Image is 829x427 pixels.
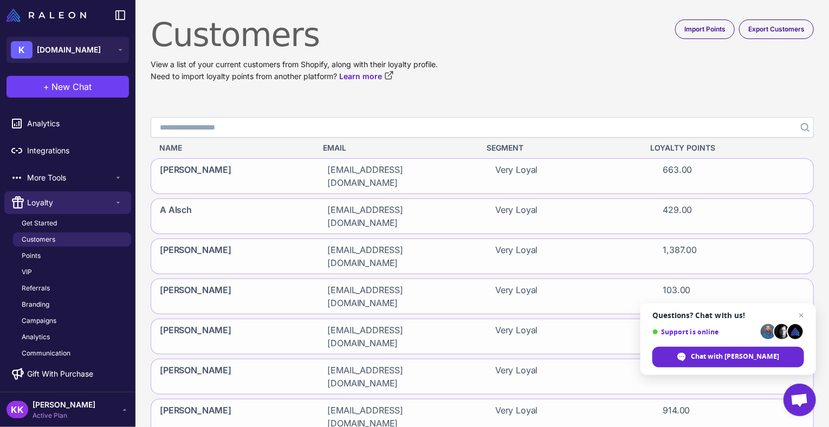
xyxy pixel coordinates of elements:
span: Chat with [PERSON_NAME] [691,352,779,361]
span: VIP [22,267,32,277]
span: More Tools [27,172,114,184]
span: Analytics [22,332,50,342]
span: + [44,80,50,93]
a: Points [13,249,131,263]
a: Analytics [4,112,131,135]
span: Very Loyal [495,283,537,309]
span: Segment [487,142,523,154]
span: [PERSON_NAME] [33,399,95,411]
span: Chat with [PERSON_NAME] [652,347,804,367]
span: Referrals [22,283,50,293]
span: Very Loyal [495,203,537,229]
a: VIP [13,265,131,279]
a: Analytics [13,330,131,344]
button: Search [794,117,814,138]
span: Questions? Chat with us! [652,311,804,320]
span: Loyalty Points [650,142,715,154]
div: [PERSON_NAME][EMAIL_ADDRESS][DOMAIN_NAME]Very Loyal663.00 [151,158,814,194]
span: [EMAIL_ADDRESS][DOMAIN_NAME] [328,364,470,390]
a: Open chat [783,384,816,416]
span: Email [323,142,346,154]
span: Name [159,142,182,154]
span: Branding [22,300,49,309]
div: KK [7,401,28,418]
span: Support is online [652,328,757,336]
span: Points [22,251,41,261]
span: 780.00 [663,364,692,390]
span: Loyalty [27,197,114,209]
span: Gift With Purchase [27,368,93,380]
a: Gift With Purchase [4,363,131,385]
span: 103.00 [663,283,691,309]
span: Very Loyal [495,324,537,350]
span: A Alsch [160,203,192,229]
div: [PERSON_NAME][EMAIL_ADDRESS][DOMAIN_NAME]Very Loyal388.00 [151,319,814,354]
span: Get Started [22,218,57,228]
a: Campaigns [13,314,131,328]
div: K [11,41,33,59]
span: Communication [22,348,70,358]
span: Customers [22,235,55,244]
span: [PERSON_NAME] [160,324,231,350]
span: Integrations [27,145,122,157]
span: 663.00 [663,163,692,189]
span: Very Loyal [495,243,537,269]
span: [PERSON_NAME] [160,364,231,390]
span: Import Points [684,24,726,34]
span: [EMAIL_ADDRESS][DOMAIN_NAME] [328,283,470,309]
span: New Chat [52,80,92,93]
span: [DOMAIN_NAME] [37,44,101,56]
span: 429.00 [663,203,692,229]
button: +New Chat [7,76,129,98]
span: Analytics [27,118,122,130]
span: [EMAIL_ADDRESS][DOMAIN_NAME] [328,243,470,269]
img: Raleon Logo [7,9,86,22]
span: [EMAIL_ADDRESS][DOMAIN_NAME] [328,324,470,350]
span: Active Plan [33,411,95,420]
span: [PERSON_NAME] [160,163,231,189]
span: [PERSON_NAME] [160,283,231,309]
span: [EMAIL_ADDRESS][DOMAIN_NAME] [328,163,470,189]
span: Campaigns [22,316,56,326]
span: 1,387.00 [663,243,697,269]
a: Communication [13,346,131,360]
span: Very Loyal [495,364,537,390]
span: Export Customers [748,24,805,34]
span: Very Loyal [495,163,537,189]
a: Referrals [13,281,131,295]
h1: Customers [151,15,814,54]
a: Customers [13,232,131,247]
span: [EMAIL_ADDRESS][DOMAIN_NAME] [328,203,470,229]
div: A Alsch[EMAIL_ADDRESS][DOMAIN_NAME]Very Loyal429.00 [151,198,814,234]
div: [PERSON_NAME][EMAIL_ADDRESS][DOMAIN_NAME]Very Loyal103.00 [151,279,814,314]
a: Learn more [339,70,394,82]
p: View a list of your current customers from Shopify, along with their loyalty profile. [151,59,814,70]
span: [PERSON_NAME] [160,243,231,269]
a: Get Started [13,216,131,230]
button: K[DOMAIN_NAME] [7,37,129,63]
div: [PERSON_NAME][EMAIL_ADDRESS][DOMAIN_NAME]Very Loyal780.00 [151,359,814,394]
a: Integrations [4,139,131,162]
a: Branding [13,297,131,312]
p: Need to import loyalty points from another platform? [151,70,814,82]
div: [PERSON_NAME][EMAIL_ADDRESS][DOMAIN_NAME]Very Loyal1,387.00 [151,238,814,274]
